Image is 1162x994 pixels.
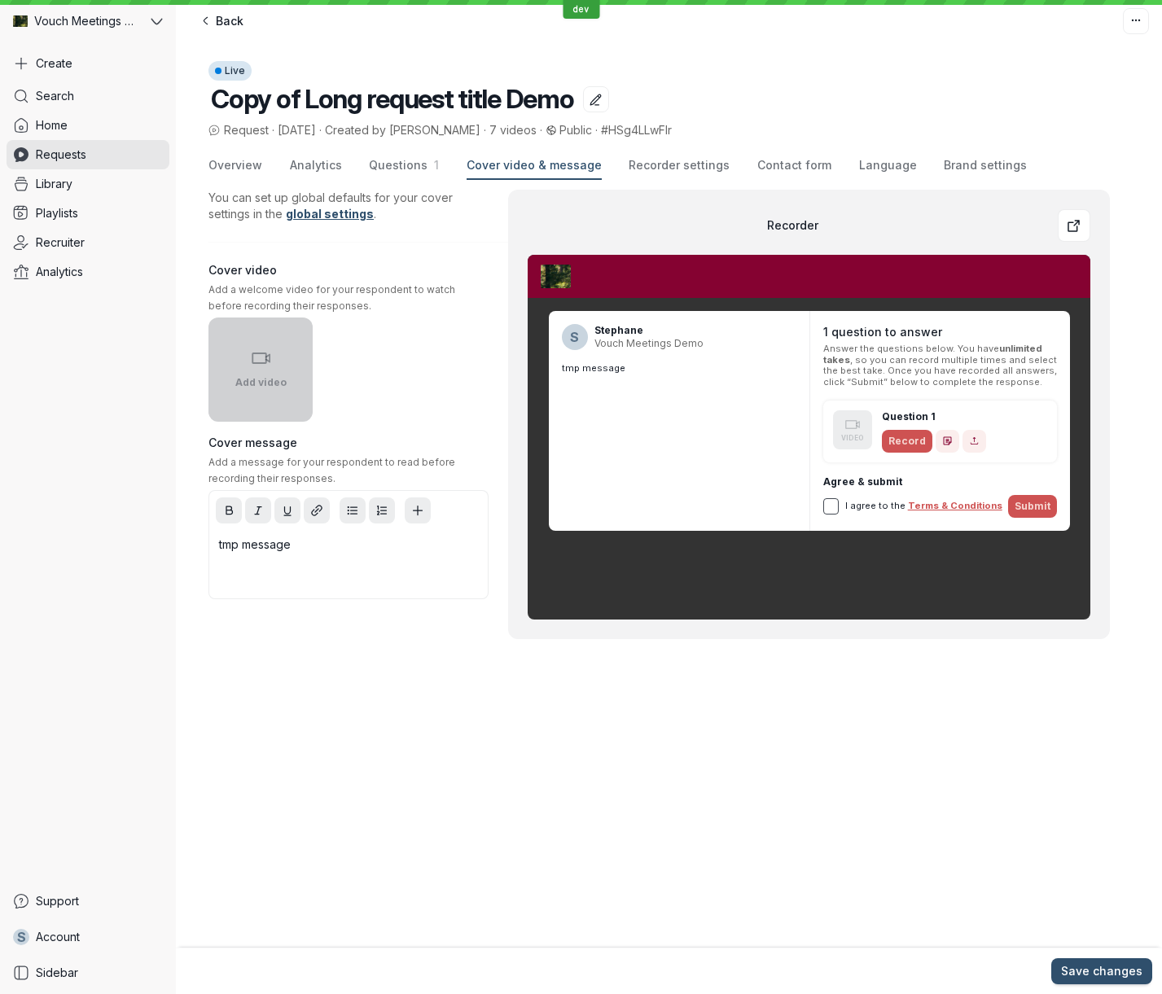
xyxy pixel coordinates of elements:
img: 51abd12c-bb52-44c0-8a33-6812d4db3049.png [541,265,571,288]
p: tmp message [562,360,796,377]
button: Create [7,49,169,78]
span: Analytics [290,157,342,173]
span: Cover message [208,435,297,451]
span: Live [225,61,245,81]
button: Add hyperlink [304,497,330,523]
h2: 1 question to answer [823,324,1057,340]
span: · [316,122,325,138]
button: Italic [245,497,271,523]
span: VIDEO [841,430,864,446]
button: Bullet list [340,497,366,523]
span: Language [859,157,917,173]
a: Requests [7,140,169,169]
span: Created by [PERSON_NAME] [325,123,480,137]
button: Add variable placeholder [405,497,431,523]
span: Request [208,122,269,138]
a: Sidebar [7,958,169,987]
span: Analytics [36,264,83,280]
button: Bold [216,497,242,523]
span: Create [36,55,72,72]
button: Add video [208,317,313,422]
span: Stephane [594,324,704,337]
span: Overview [208,157,262,173]
button: Edit title [583,86,609,112]
div: Record [882,430,932,453]
span: Recorder settings [629,157,730,173]
span: #HSg4LLwFIr [601,123,672,137]
span: · [269,122,278,138]
span: Home [36,117,68,134]
span: 7 videos [489,123,537,137]
span: S [570,329,579,345]
h2: Recorder [528,217,1058,234]
span: Brand settings [944,157,1027,173]
a: Back [189,8,253,34]
span: Cover video [208,262,277,278]
span: Vouch Meetings Demo [594,337,704,350]
button: Ordered list [369,497,395,523]
span: S [17,929,26,945]
a: Recruiter [7,228,169,257]
a: Preview [1058,209,1090,242]
span: Add a welcome video for your respondent to watch before recording their responses. [208,282,489,314]
span: I agree to the [845,501,1002,511]
span: · [480,122,489,138]
span: Questions [369,158,428,172]
span: Copy of Long request title Demo [211,83,573,115]
p: You can set up global defaults for your cover settings in the . [208,190,489,222]
span: Agree & submit [823,475,1057,488]
span: Back [216,13,243,29]
button: Underline [274,497,300,523]
span: Add a message for your respondent to read before recording their responses. [208,454,489,487]
a: Home [7,111,169,140]
span: Requests [36,147,86,163]
div: Submit [1008,495,1057,518]
div: Vouch Meetings Demo [7,7,147,36]
p: tmp message [219,536,478,553]
span: Contact form [757,157,831,173]
span: Answer the questions below. You have , so you can record multiple times and select the best take.... [823,344,1057,388]
a: Analytics [7,257,169,287]
span: [DATE] [278,123,316,137]
span: Vouch Meetings Demo [34,13,138,29]
a: Library [7,169,169,199]
span: · [537,122,546,138]
img: Vouch Meetings Demo avatar [13,14,28,28]
a: global settings [286,207,374,221]
span: Cover video & message [467,157,602,173]
b: unlimited takes [823,343,1042,365]
span: Support [36,893,79,909]
button: Vouch Meetings Demo avatarVouch Meetings Demo [7,7,169,36]
span: Library [36,176,72,192]
a: SAccount [7,922,169,952]
a: Support [7,887,169,916]
span: Playlists [36,205,78,221]
span: Recruiter [36,234,85,251]
a: Terms & Conditions [908,500,1002,511]
span: 1 [428,158,439,172]
span: Add video [235,374,287,391]
a: Search [7,81,169,111]
span: Sidebar [36,965,78,981]
span: · [592,122,601,138]
span: Question 1 [882,410,986,423]
span: Public [559,123,592,137]
span: Search [36,88,74,104]
a: Playlists [7,199,169,228]
span: Account [36,929,80,945]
